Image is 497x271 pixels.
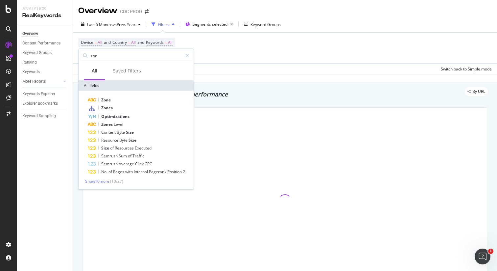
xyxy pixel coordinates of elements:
div: RealKeywords [22,12,67,19]
span: = [128,40,130,45]
span: No. [101,169,108,175]
a: Keyword Sampling [22,113,68,120]
span: All [98,38,102,47]
span: Zones [101,105,113,111]
span: CPC [145,161,152,167]
span: = [94,40,97,45]
span: Byte [119,137,129,143]
span: Size [101,145,110,151]
span: Semrush [101,153,119,159]
a: Ranking [22,59,68,66]
span: with [125,169,134,175]
span: Show 10 more [85,178,109,184]
input: Search by field name [90,51,182,61]
span: All [168,38,173,47]
span: Optimizations [101,114,130,119]
button: Filters [149,19,177,30]
span: and [104,40,111,45]
span: Semrush [101,161,119,167]
span: Pages [113,169,125,175]
div: legacy label [465,87,488,96]
span: Byte [117,129,126,135]
div: Keyword Groups [250,22,281,27]
div: Overview [22,30,38,37]
span: of [108,169,113,175]
span: of [110,145,115,151]
span: Country [112,40,127,45]
a: Overview [22,30,68,37]
span: Traffic [132,153,144,159]
span: vs Prev. Year [113,22,135,27]
button: Keyword Groups [241,19,283,30]
span: Level [114,122,123,127]
div: All [92,68,97,74]
span: Keywords [146,40,164,45]
span: of [128,153,132,159]
span: 2 [183,169,185,175]
span: Size [126,129,134,135]
a: Keyword Groups [22,49,68,56]
a: Keywords Explorer [22,91,68,97]
span: Average [119,161,135,167]
a: Explorer Bookmarks [22,100,68,107]
span: By URL [472,90,485,94]
iframe: Intercom live chat [475,249,490,264]
span: and [137,40,144,45]
span: Executed [135,145,152,151]
div: arrow-right-arrow-left [145,9,149,14]
div: More Reports [22,78,46,85]
span: ( 10 / 27 ) [110,178,123,184]
span: Last 6 Months [87,22,113,27]
div: Content Performance [22,40,60,47]
span: Zones [101,122,114,127]
span: Pagerank [149,169,167,175]
span: Position [167,169,183,175]
span: All [131,38,136,47]
div: CDC PROD [120,8,142,15]
div: Saved Filters [113,68,141,74]
span: Content [101,129,117,135]
span: Internal [134,169,149,175]
span: = [165,40,167,45]
a: More Reports [22,78,61,85]
div: Keyword Groups [22,49,52,56]
span: Size [129,137,136,143]
span: Segments selected [193,21,227,27]
a: Content Performance [22,40,68,47]
div: Ranking [22,59,37,66]
span: Resource [101,137,119,143]
span: Device [81,40,93,45]
button: Last 6 MonthsvsPrev. Year [78,19,143,30]
span: Zone [101,97,111,103]
span: Sum [119,153,128,159]
div: All fields [79,80,194,91]
div: Switch back to Simple mode [441,66,492,72]
div: Analytics [22,5,67,12]
div: Explorer Bookmarks [22,100,58,107]
span: Resources [115,145,135,151]
div: Overview [78,5,117,16]
a: Keywords [22,68,68,75]
div: Filters [158,22,169,27]
button: Switch back to Simple mode [438,64,492,74]
div: Keywords [22,68,40,75]
span: Click [135,161,145,167]
button: Segments selected [183,19,236,30]
div: Keyword Sampling [22,113,56,120]
span: 1 [488,249,493,254]
div: Keywords Explorer [22,91,55,97]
